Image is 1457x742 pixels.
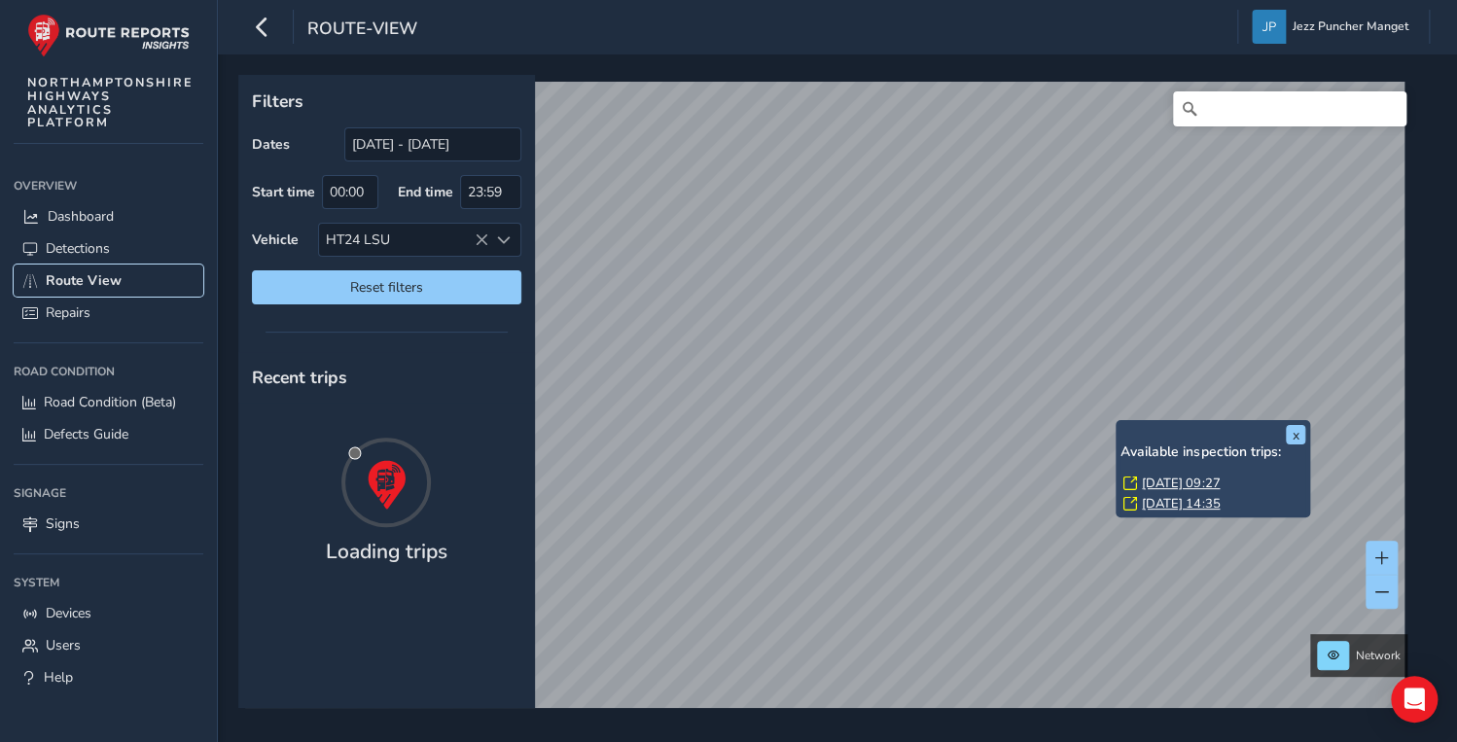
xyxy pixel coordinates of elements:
[14,568,203,597] div: System
[46,271,122,290] span: Route View
[267,278,507,297] span: Reset filters
[14,386,203,418] a: Road Condition (Beta)
[14,629,203,661] a: Users
[48,207,114,226] span: Dashboard
[1142,495,1220,512] a: [DATE] 14:35
[14,597,203,629] a: Devices
[14,661,203,693] a: Help
[27,76,194,129] span: NORTHAMPTONSHIRE HIGHWAYS ANALYTICS PLATFORM
[1391,676,1438,723] div: Open Intercom Messenger
[14,171,203,200] div: Overview
[326,540,447,564] h4: Loading trips
[14,508,203,540] a: Signs
[1252,10,1415,44] button: Jezz Puncher Manget
[46,514,80,533] span: Signs
[252,88,521,114] p: Filters
[14,200,203,232] a: Dashboard
[1252,10,1286,44] img: diamond-layout
[46,636,81,654] span: Users
[252,183,315,201] label: Start time
[44,668,73,687] span: Help
[14,357,203,386] div: Road Condition
[252,366,347,389] span: Recent trips
[1120,444,1305,461] h6: Available inspection trips:
[319,224,488,256] div: HT24 LSU
[44,393,176,411] span: Road Condition (Beta)
[27,14,190,57] img: rr logo
[398,183,453,201] label: End time
[46,303,90,322] span: Repairs
[252,230,299,249] label: Vehicle
[1286,425,1305,444] button: x
[44,425,128,443] span: Defects Guide
[46,239,110,258] span: Detections
[46,604,91,622] span: Devices
[1356,648,1401,663] span: Network
[1142,475,1220,492] a: [DATE] 09:27
[14,478,203,508] div: Signage
[14,297,203,329] a: Repairs
[14,418,203,450] a: Defects Guide
[307,17,417,44] span: route-view
[14,232,203,265] a: Detections
[252,135,290,154] label: Dates
[1293,10,1408,44] span: Jezz Puncher Manget
[245,82,1404,730] canvas: Map
[14,265,203,297] a: Route View
[1173,91,1406,126] input: Search
[252,270,521,304] button: Reset filters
